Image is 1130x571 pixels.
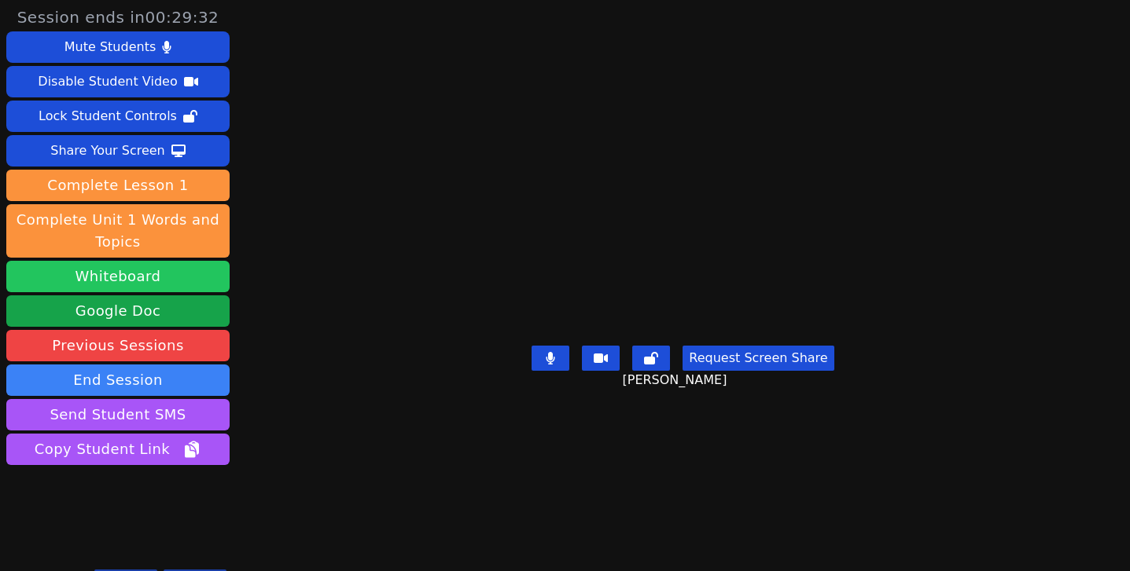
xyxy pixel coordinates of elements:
[38,69,177,94] div: Disable Student Video
[6,434,230,465] button: Copy Student Link
[6,261,230,292] button: Whiteboard
[6,330,230,361] a: Previous Sessions
[17,6,219,28] span: Session ends in
[622,371,731,390] span: [PERSON_NAME]
[683,346,834,371] button: Request Screen Share
[145,8,219,27] time: 00:29:32
[6,101,230,132] button: Lock Student Controls
[50,138,165,163] div: Share Your Screen
[6,399,230,430] button: Send Student SMS
[39,104,177,129] div: Lock Student Controls
[64,35,156,60] div: Mute Students
[6,31,230,63] button: Mute Students
[6,135,230,167] button: Share Your Screen
[6,364,230,396] button: End Session
[6,66,230,97] button: Disable Student Video
[6,295,230,327] a: Google Doc
[6,204,230,258] button: Complete Unit 1 Words and Topics
[6,170,230,201] button: Complete Lesson 1
[35,438,201,460] span: Copy Student Link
